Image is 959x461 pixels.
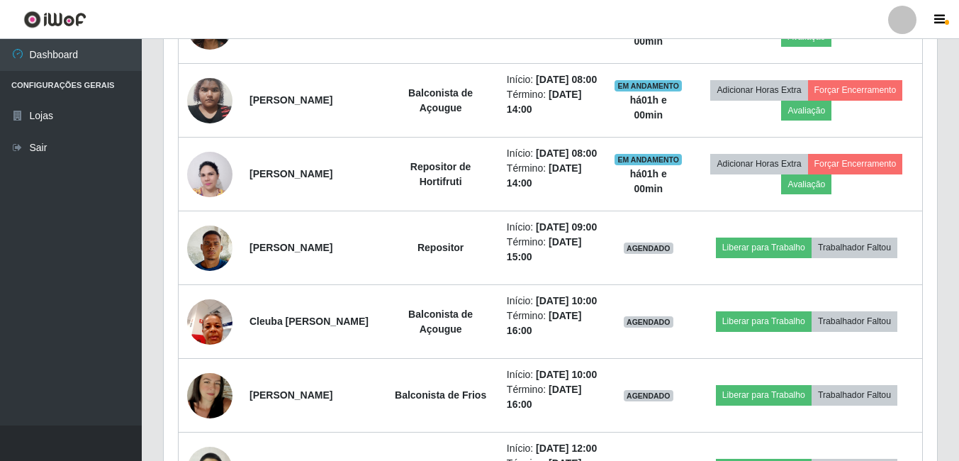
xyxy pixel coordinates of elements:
[187,70,232,130] img: 1701273073882.jpeg
[417,242,464,253] strong: Repositor
[624,390,673,401] span: AGENDADO
[395,389,486,401] strong: Balconista de Frios
[187,218,232,278] img: 1754884590075.jpeg
[507,161,598,191] li: Término:
[187,144,232,205] img: 1733236843122.jpeg
[249,316,369,327] strong: Cleuba [PERSON_NAME]
[23,11,86,28] img: CoreUI Logo
[507,367,598,382] li: Início:
[507,220,598,235] li: Início:
[536,295,597,306] time: [DATE] 10:00
[507,146,598,161] li: Início:
[249,168,332,179] strong: [PERSON_NAME]
[624,316,673,328] span: AGENDADO
[507,87,598,117] li: Término:
[408,87,473,113] strong: Balconista de Açougue
[507,382,598,412] li: Término:
[187,291,232,352] img: 1691073394546.jpeg
[716,238,812,257] button: Liberar para Trabalho
[507,309,598,338] li: Término:
[536,148,597,159] time: [DATE] 08:00
[710,154,807,174] button: Adicionar Horas Extra
[716,311,812,331] button: Liberar para Trabalho
[507,441,598,456] li: Início:
[808,80,903,100] button: Forçar Encerramento
[812,238,897,257] button: Trabalhador Faltou
[536,74,597,85] time: [DATE] 08:00
[781,101,831,121] button: Avaliação
[812,385,897,405] button: Trabalhador Faltou
[249,242,332,253] strong: [PERSON_NAME]
[615,80,682,91] span: EM ANDAMENTO
[630,94,667,121] strong: há 01 h e 00 min
[716,385,812,405] button: Liberar para Trabalho
[187,355,232,436] img: 1682443314153.jpeg
[812,311,897,331] button: Trabalhador Faltou
[536,369,597,380] time: [DATE] 10:00
[507,294,598,309] li: Início:
[536,443,597,454] time: [DATE] 12:00
[249,389,332,401] strong: [PERSON_NAME]
[536,221,597,233] time: [DATE] 09:00
[624,243,673,254] span: AGENDADO
[710,80,807,100] button: Adicionar Horas Extra
[410,161,471,187] strong: Repositor de Hortifruti
[615,154,682,165] span: EM ANDAMENTO
[781,174,831,194] button: Avaliação
[507,235,598,265] li: Término:
[249,94,332,106] strong: [PERSON_NAME]
[808,154,903,174] button: Forçar Encerramento
[630,168,667,194] strong: há 01 h e 00 min
[507,72,598,87] li: Início:
[408,309,473,335] strong: Balconista de Açougue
